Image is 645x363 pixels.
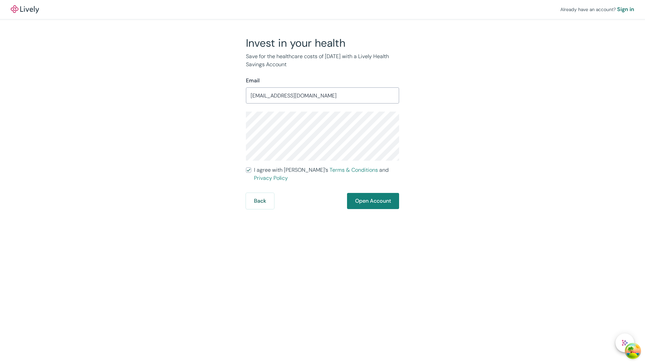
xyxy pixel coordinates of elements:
[11,5,39,13] img: Lively
[254,174,288,182] a: Privacy Policy
[11,5,39,13] a: LivelyLively
[246,77,260,85] label: Email
[254,166,399,182] span: I agree with [PERSON_NAME]’s and
[246,193,274,209] button: Back
[615,333,634,352] button: chat
[246,36,399,50] h2: Invest in your health
[560,5,634,13] div: Already have an account?
[246,52,399,69] p: Save for the healthcare costs of [DATE] with a Lively Health Savings Account
[617,5,634,13] a: Sign in
[626,344,640,358] button: Open Tanstack query devtools
[347,193,399,209] button: Open Account
[330,166,378,173] a: Terms & Conditions
[621,339,628,346] svg: Lively AI Assistant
